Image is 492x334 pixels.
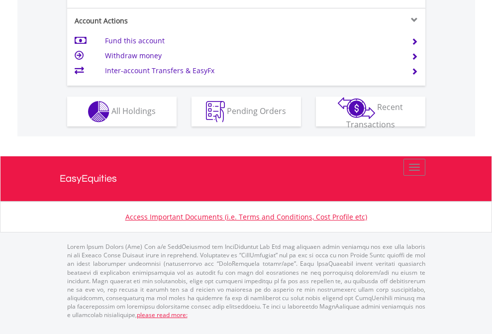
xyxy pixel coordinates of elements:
[67,16,246,26] div: Account Actions
[105,33,399,48] td: Fund this account
[316,97,425,126] button: Recent Transactions
[206,101,225,122] img: pending_instructions-wht.png
[338,97,375,119] img: transactions-zar-wht.png
[67,97,177,126] button: All Holdings
[105,48,399,63] td: Withdraw money
[192,97,301,126] button: Pending Orders
[137,311,188,319] a: please read more:
[227,105,286,116] span: Pending Orders
[88,101,109,122] img: holdings-wht.png
[67,242,425,319] p: Lorem Ipsum Dolors (Ame) Con a/e SeddOeiusmod tem InciDiduntut Lab Etd mag aliquaen admin veniamq...
[105,63,399,78] td: Inter-account Transfers & EasyFx
[125,212,367,222] a: Access Important Documents (i.e. Terms and Conditions, Cost Profile etc)
[60,156,433,201] a: EasyEquities
[111,105,156,116] span: All Holdings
